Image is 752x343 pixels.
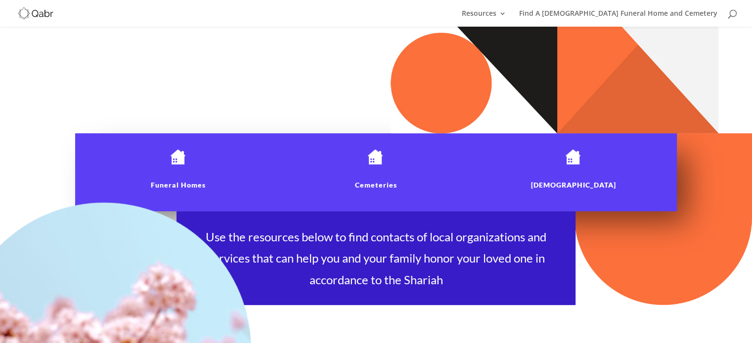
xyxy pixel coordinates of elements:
[355,181,397,189] a: Cemeteries
[17,6,54,20] img: Qabr
[203,226,549,290] p: Use the resources below to find contacts of local organizations and services that can help you an...
[531,181,616,189] a: [DEMOGRAPHIC_DATA]
[151,181,206,189] a: Funeral Homes
[519,10,717,27] a: Find A [DEMOGRAPHIC_DATA] Funeral Home and Cemetery
[462,10,506,27] a: Resources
